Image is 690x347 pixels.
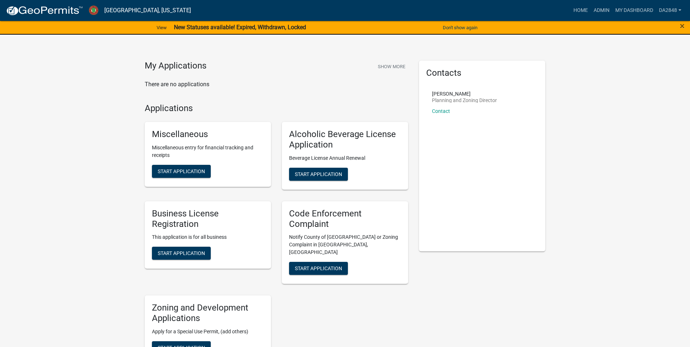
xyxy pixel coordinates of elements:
[289,233,401,256] p: Notify County of [GEOGRAPHIC_DATA] or Zoning Complaint in [GEOGRAPHIC_DATA], [GEOGRAPHIC_DATA]
[440,22,480,34] button: Don't show again
[104,4,191,17] a: [GEOGRAPHIC_DATA], [US_STATE]
[289,129,401,150] h5: Alcoholic Beverage License Application
[295,265,342,271] span: Start Application
[152,165,211,178] button: Start Application
[432,98,497,103] p: Planning and Zoning Director
[656,4,684,17] a: da2848
[152,247,211,260] button: Start Application
[612,4,656,17] a: My Dashboard
[680,21,685,31] span: ×
[432,91,497,96] p: [PERSON_NAME]
[145,80,408,89] p: There are no applications
[154,22,170,34] a: View
[375,61,408,73] button: Show More
[145,103,408,114] h4: Applications
[152,328,264,335] p: Apply for a Special Use Permit, (add others)
[289,262,348,275] button: Start Application
[158,250,205,256] span: Start Application
[289,168,348,181] button: Start Application
[89,5,99,15] img: Jasper County, Georgia
[152,129,264,140] h5: Miscellaneous
[571,4,591,17] a: Home
[174,24,306,31] strong: New Statuses available! Expired, Withdrawn, Locked
[432,108,450,114] a: Contact
[426,68,538,78] h5: Contacts
[289,154,401,162] p: Beverage License Annual Renewal
[152,144,264,159] p: Miscellaneous entry for financial tracking and receipts
[152,208,264,229] h5: Business License Registration
[152,303,264,324] h5: Zoning and Development Applications
[289,208,401,229] h5: Code Enforcement Complaint
[145,61,206,71] h4: My Applications
[680,22,685,30] button: Close
[158,168,205,174] span: Start Application
[591,4,612,17] a: Admin
[295,171,342,177] span: Start Application
[152,233,264,241] p: This application is for all business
